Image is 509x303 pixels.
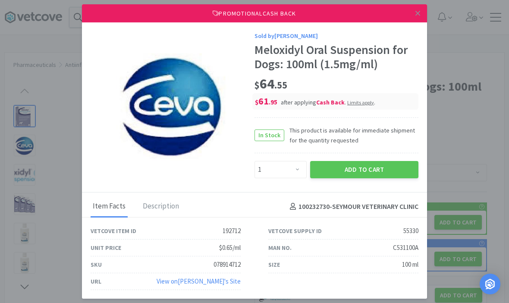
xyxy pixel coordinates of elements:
div: Item Facts [91,196,128,218]
div: 078914712 [214,259,241,270]
img: 2a0c7f9cc59f4bf2a3f6bce813aea070_55330.jpeg [116,49,229,161]
span: . 95 [269,98,277,106]
div: Sold by [PERSON_NAME] [255,31,418,41]
div: 100 ml [402,259,418,270]
span: 64 [255,75,287,92]
div: URL [91,277,101,286]
div: Man No. [268,243,292,252]
div: $0.65/ml [219,243,241,253]
span: In Stock [255,130,284,141]
h4: 100232730 - SEYMOUR VETERINARY CLINIC [286,201,418,212]
div: . [347,98,375,106]
span: This product is available for immediate shipment for the quantity requested [284,126,418,145]
a: View on[PERSON_NAME]'s Site [157,277,241,285]
span: . 55 [274,79,287,91]
div: Vetcove Item ID [91,226,136,236]
div: 55330 [403,226,418,236]
div: Open Intercom Messenger [480,274,500,294]
div: SKU [91,260,102,269]
div: Vetcove Supply ID [268,226,322,236]
span: $ [255,79,260,91]
span: $ [255,98,258,106]
button: Add to Cart [310,161,418,178]
div: C531100A [393,243,418,253]
span: after applying . [281,98,375,106]
div: 192712 [223,226,241,236]
span: 61 [255,95,277,107]
div: Unit Price [91,243,121,252]
div: Promotional Cash Back [82,4,427,22]
span: Limits apply [347,99,374,106]
div: Meloxidyl Oral Suspension for Dogs: 100ml (1.5mg/ml) [255,43,418,72]
div: Size [268,260,280,269]
i: Cash Back [316,98,345,106]
div: Description [141,196,181,218]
